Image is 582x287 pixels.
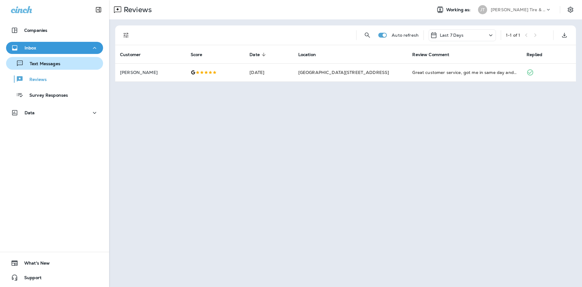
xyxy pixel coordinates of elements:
[412,52,449,57] span: Review Comment
[6,24,103,36] button: Companies
[121,5,152,14] p: Reviews
[23,77,47,83] p: Reviews
[478,5,487,14] div: JT
[6,88,103,101] button: Survey Responses
[506,33,520,38] div: 1 - 1 of 1
[120,29,132,41] button: Filters
[412,52,457,57] span: Review Comment
[361,29,373,41] button: Search Reviews
[558,29,570,41] button: Export as CSV
[565,4,576,15] button: Settings
[120,52,141,57] span: Customer
[191,52,210,57] span: Score
[249,52,268,57] span: Date
[245,63,293,82] td: [DATE]
[24,28,47,33] p: Companies
[412,69,517,75] div: Great customer service, got me in same day and done quickly. Thank you!
[25,110,35,115] p: Data
[298,70,389,75] span: [GEOGRAPHIC_DATA][STREET_ADDRESS]
[527,52,542,57] span: Replied
[491,7,545,12] p: [PERSON_NAME] Tire & Auto
[90,4,107,16] button: Collapse Sidebar
[120,52,149,57] span: Customer
[120,70,181,75] p: [PERSON_NAME]
[249,52,260,57] span: Date
[298,52,316,57] span: Location
[527,52,550,57] span: Replied
[25,45,36,50] p: Inbox
[392,33,419,38] p: Auto refresh
[18,275,42,282] span: Support
[446,7,472,12] span: Working as:
[191,52,202,57] span: Score
[6,257,103,269] button: What's New
[440,33,464,38] p: Last 7 Days
[6,42,103,54] button: Inbox
[298,52,324,57] span: Location
[24,61,60,67] p: Text Messages
[6,73,103,85] button: Reviews
[6,272,103,284] button: Support
[18,261,50,268] span: What's New
[23,93,68,98] p: Survey Responses
[6,107,103,119] button: Data
[6,57,103,70] button: Text Messages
